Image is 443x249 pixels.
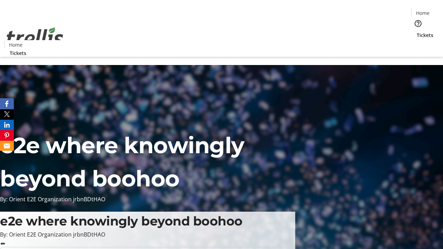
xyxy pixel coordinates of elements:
a: Home [412,9,434,17]
button: Cart [411,39,425,53]
a: Home [4,41,27,48]
img: Orient E2E Organization jrbnBDtHAO's Logo [4,20,66,54]
a: Tickets [4,49,32,57]
span: Tickets [417,31,433,39]
span: Home [416,9,430,17]
span: Tickets [10,49,26,57]
span: Home [9,41,22,48]
button: Help [411,17,425,30]
a: Tickets [411,31,439,39]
